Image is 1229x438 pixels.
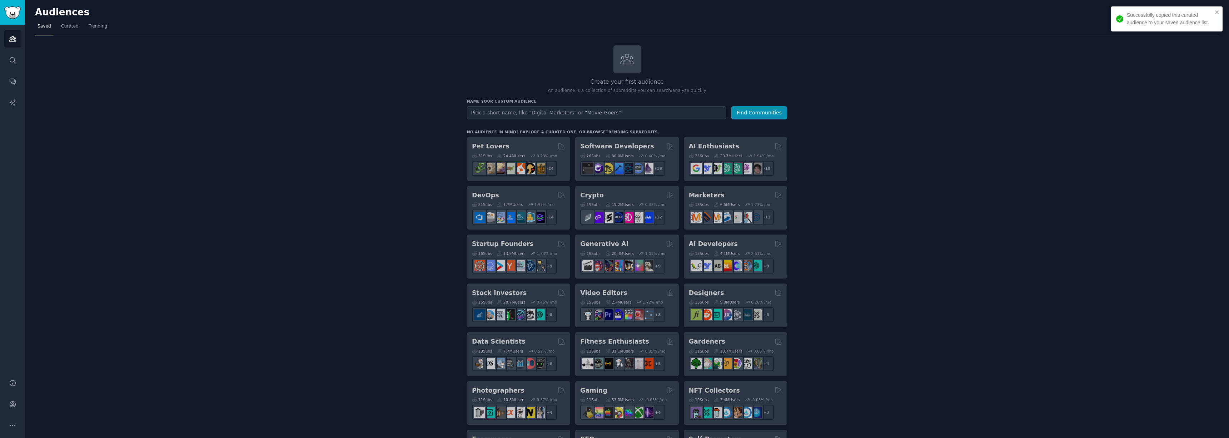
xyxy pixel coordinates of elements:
[61,23,79,30] span: Curated
[86,21,110,35] a: Trending
[731,106,787,119] button: Find Communities
[606,130,657,134] a: trending subreddits
[59,21,81,35] a: Curated
[467,99,787,104] h3: Name your custom audience
[467,129,659,134] div: No audience in mind? Explore a curated one, or browse .
[4,6,21,19] img: GummySearch logo
[1127,11,1213,26] div: Successfully copied this curated audience to your saved audience list.
[467,106,726,119] input: Pick a short name, like "Digital Marketers" or "Movie-Goers"
[467,78,787,87] h2: Create your first audience
[1215,9,1220,15] button: close
[35,21,54,35] a: Saved
[35,7,1161,18] h2: Audiences
[467,88,787,94] p: An audience is a collection of subreddits you can search/analyze quickly
[38,23,51,30] span: Saved
[89,23,107,30] span: Trending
